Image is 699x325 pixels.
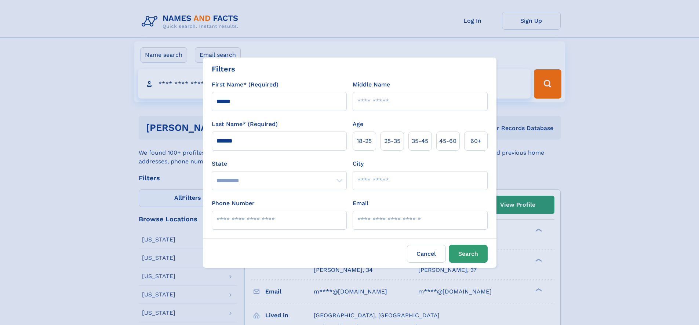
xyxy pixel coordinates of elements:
[353,120,363,129] label: Age
[212,199,255,208] label: Phone Number
[212,63,235,74] div: Filters
[407,245,446,263] label: Cancel
[384,137,400,145] span: 25‑35
[439,137,456,145] span: 45‑60
[470,137,481,145] span: 60+
[449,245,488,263] button: Search
[357,137,372,145] span: 18‑25
[353,80,390,89] label: Middle Name
[212,159,347,168] label: State
[212,120,278,129] label: Last Name* (Required)
[412,137,428,145] span: 35‑45
[212,80,278,89] label: First Name* (Required)
[353,199,368,208] label: Email
[353,159,364,168] label: City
